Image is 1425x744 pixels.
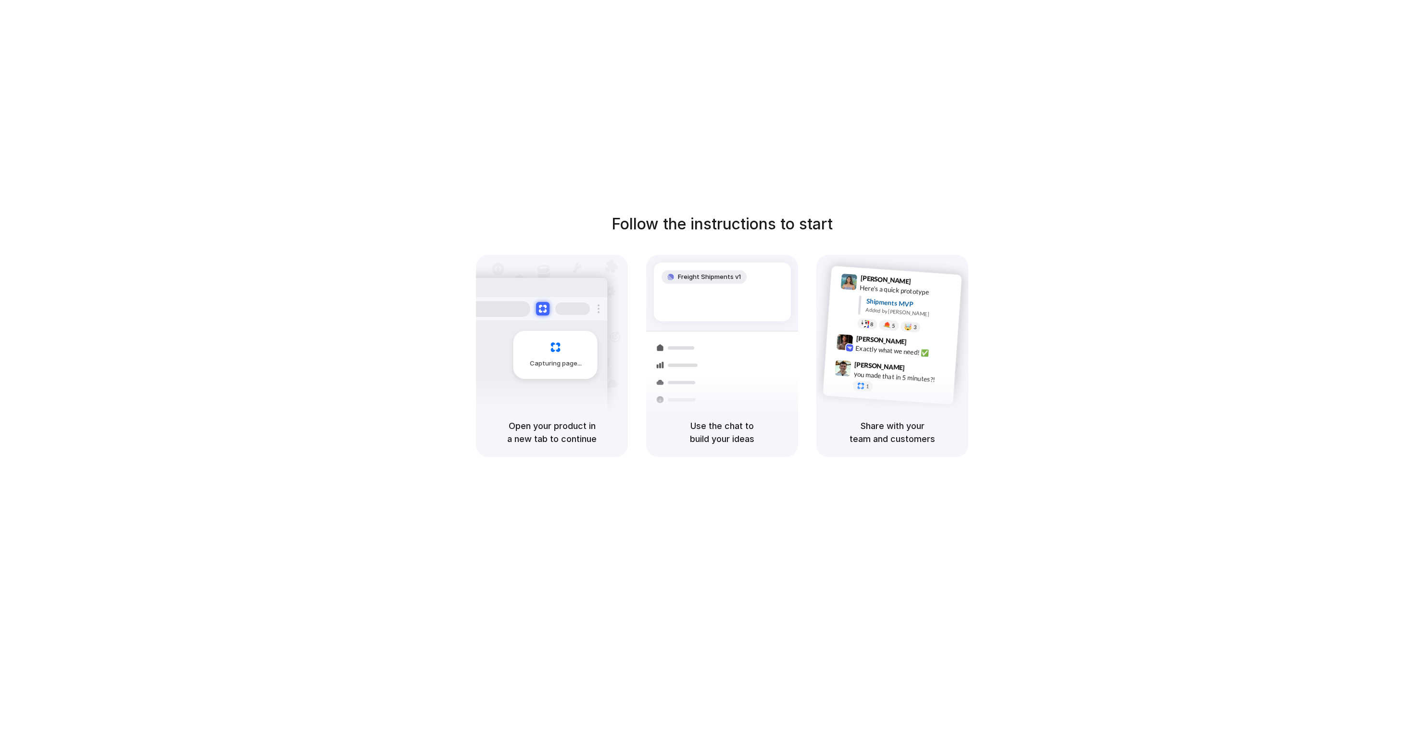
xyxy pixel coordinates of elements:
[866,384,869,389] span: 1
[860,283,956,299] div: Here's a quick prototype
[866,296,955,312] div: Shipments MVP
[854,359,905,373] span: [PERSON_NAME]
[913,325,917,330] span: 3
[855,343,951,360] div: Exactly what we need! ✅
[612,213,833,236] h1: Follow the instructions to start
[910,338,929,349] span: 9:42 AM
[892,323,895,328] span: 5
[487,419,616,445] h5: Open your product in a new tab to continue
[860,273,911,287] span: [PERSON_NAME]
[853,369,950,385] div: you made that in 5 minutes?!
[530,359,583,368] span: Capturing page
[870,322,874,327] span: 8
[678,272,741,282] span: Freight Shipments v1
[914,277,934,289] span: 9:41 AM
[865,306,954,320] div: Added by [PERSON_NAME]
[908,364,927,375] span: 9:47 AM
[856,333,907,347] span: [PERSON_NAME]
[904,323,912,330] div: 🤯
[658,419,787,445] h5: Use the chat to build your ideas
[828,419,957,445] h5: Share with your team and customers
